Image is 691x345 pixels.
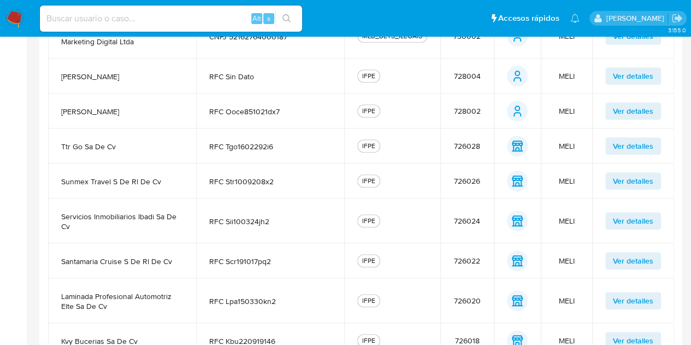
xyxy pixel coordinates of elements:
[40,11,302,26] input: Buscar usuario o caso...
[252,13,261,24] span: Alt
[267,13,270,24] span: s
[668,26,686,34] span: 3.155.0
[606,13,668,24] p: igor.oliveirabrito@mercadolibre.com
[275,11,298,26] button: search-icon
[570,14,580,23] a: Notificaciones
[671,13,683,24] a: Salir
[498,13,559,24] span: Accesos rápidos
